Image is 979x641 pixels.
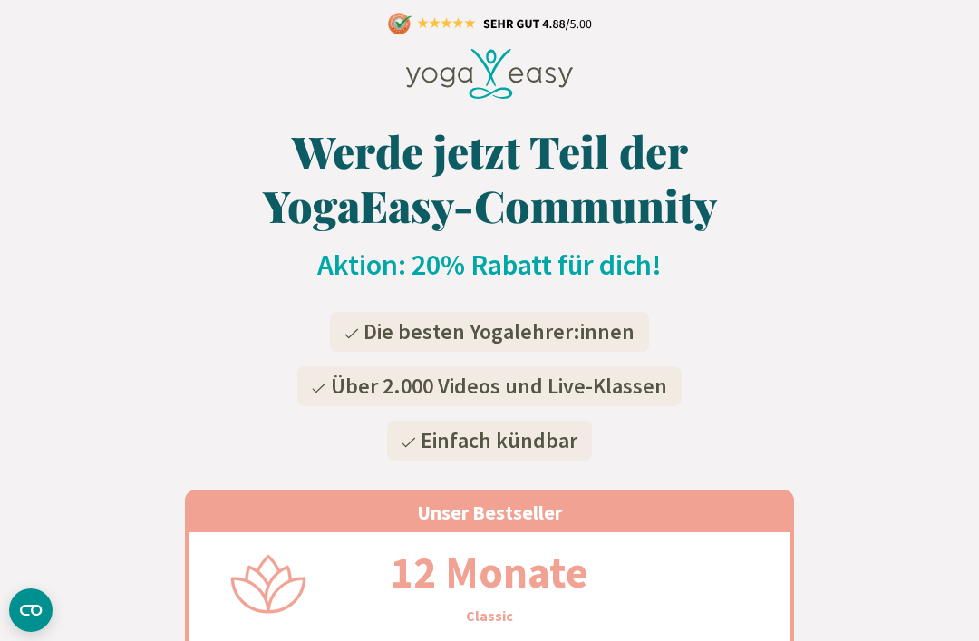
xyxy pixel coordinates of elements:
h2: 12 Monate [347,539,632,605]
h3: Classic [466,605,513,626]
span: Einfach kündbar [421,426,577,454]
span: Unser Bestseller [417,500,562,525]
h1: Werde jetzt Teil der YogaEasy-Community [185,123,794,232]
span: Die besten Yogalehrer:innen [363,317,635,345]
span: Über 2.000 Videos und Live-Klassen [331,372,667,400]
button: CMP-Widget öffnen [9,588,53,632]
